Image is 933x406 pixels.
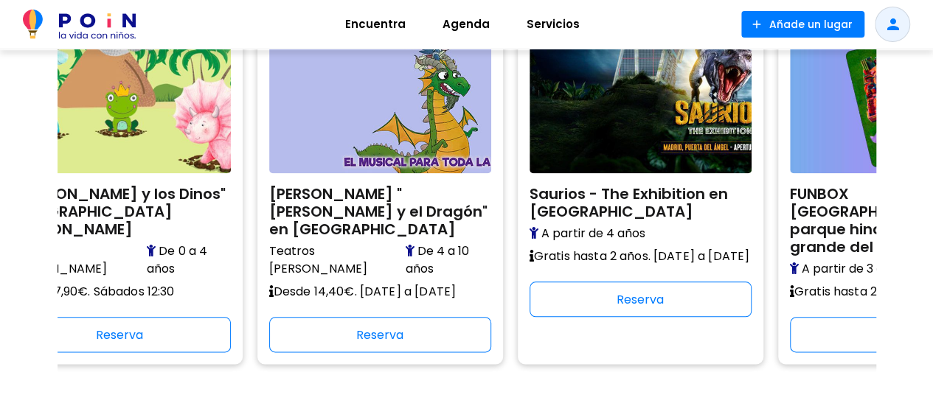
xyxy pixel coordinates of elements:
[23,10,136,39] img: POiN
[436,13,496,36] span: Agenda
[520,13,586,36] span: Servicios
[269,18,491,352] a: con-ninos-en-madrid-teatro-nora-y-el-dragon-teatro-luchana [PERSON_NAME] "[PERSON_NAME] y el Drag...
[741,11,864,38] button: Añade un lugar
[269,18,491,173] img: con-ninos-en-madrid-teatro-nora-y-el-dragon-teatro-luchana
[530,225,645,242] span: A partir de 4 años
[530,242,752,270] p: Gratis hasta 2 años. [DATE] a [DATE]
[269,278,491,305] p: Desde 14,40€. [DATE] a [DATE]
[9,18,231,352] a: con-ninos-en-madrid-espectaculos-una-rana-y-los-dinos "[PERSON_NAME] y los Dinos" [GEOGRAPHIC_DAT...
[9,242,144,278] span: Teatros [PERSON_NAME]
[269,317,491,352] div: Reserva
[269,181,491,238] h2: [PERSON_NAME] "[PERSON_NAME] y el Dragón" en [GEOGRAPHIC_DATA]
[269,242,402,278] span: Teatros [PERSON_NAME]
[9,317,231,352] div: Reserva
[327,7,424,42] a: Encuentra
[790,260,904,278] span: A partir de 3 años
[406,242,491,278] span: De 4 a 10 años
[9,278,231,305] p: Desde 7,90€. Sábados 12:30
[9,18,231,173] img: con-ninos-en-madrid-espectaculos-una-rana-y-los-dinos
[9,181,231,238] h2: "[PERSON_NAME] y los Dinos" [GEOGRAPHIC_DATA][PERSON_NAME]
[339,13,412,36] span: Encuentra
[147,242,230,278] span: De 0 a 4 años
[530,281,752,317] div: Reserva
[530,18,752,173] img: saurios-exhibition
[508,7,598,42] a: Servicios
[530,18,752,317] a: saurios-exhibition Saurios - The Exhibition en [GEOGRAPHIC_DATA] A partir de 4 años Gratis hasta ...
[530,181,752,220] h2: Saurios - The Exhibition en [GEOGRAPHIC_DATA]
[424,7,508,42] a: Agenda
